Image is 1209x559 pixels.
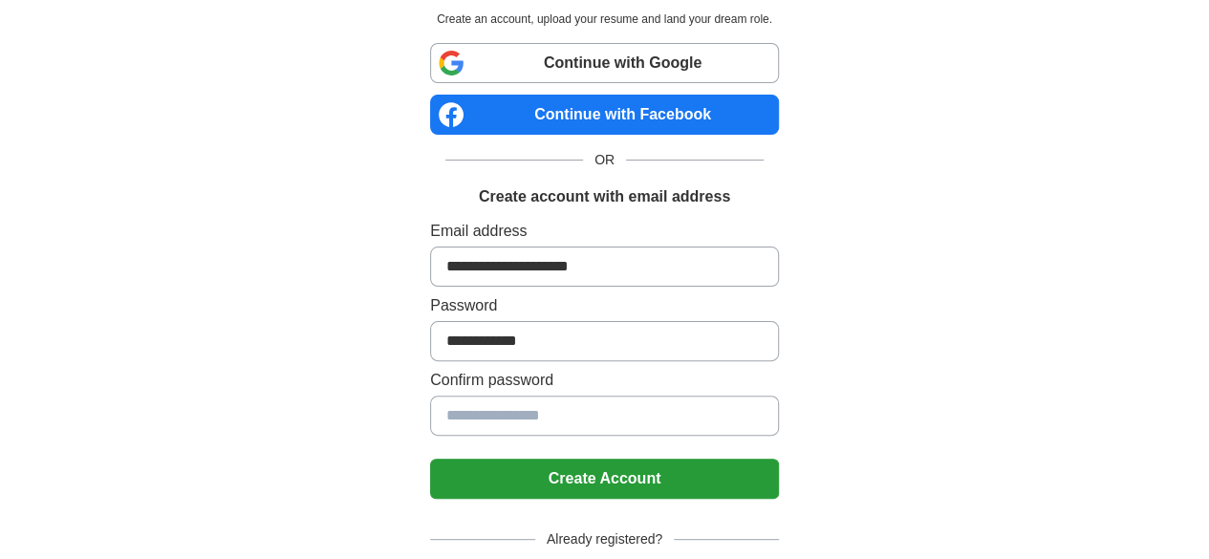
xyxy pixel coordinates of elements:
span: Already registered? [535,529,674,549]
label: Password [430,294,779,317]
label: Confirm password [430,369,779,392]
h1: Create account with email address [479,185,730,208]
label: Email address [430,220,779,243]
p: Create an account, upload your resume and land your dream role. [434,11,775,28]
a: Continue with Google [430,43,779,83]
button: Create Account [430,459,779,499]
span: OR [583,150,626,170]
a: Continue with Facebook [430,95,779,135]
